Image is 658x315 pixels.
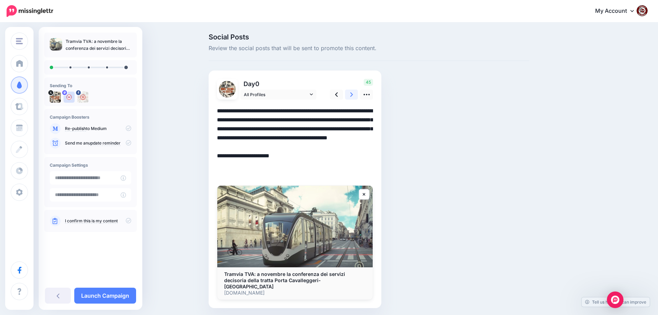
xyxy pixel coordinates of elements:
p: Send me an [65,140,131,146]
img: uTTNWBrh-84924.jpeg [219,81,236,98]
span: All Profiles [244,91,308,98]
a: My Account [588,3,648,20]
p: Tramvia TVA: a novembre la conferenza dei servizi decisoria della tratta Porta Cavalleggeri-[GEOG... [66,38,131,52]
a: Tell us how we can improve [582,297,650,307]
img: user_default_image.png [64,92,75,103]
p: Day [240,79,317,89]
a: update reminder [88,140,121,146]
p: [DOMAIN_NAME] [224,290,366,296]
img: menu.png [16,38,23,44]
span: 45 [364,79,373,86]
img: 463453305_2684324355074873_6393692129472495966_n-bsa154739.jpg [77,92,88,103]
img: uTTNWBrh-84924.jpeg [50,92,61,103]
h4: Sending To [50,83,131,88]
span: Social Posts [209,34,529,40]
img: a28f652f7302ee3ece4155387684807e_thumb.jpg [50,38,62,50]
h4: Campaign Settings [50,163,131,168]
a: I confirm this is my content [65,218,118,224]
div: Open Intercom Messenger [607,291,623,308]
span: 0 [255,80,259,87]
span: Review the social posts that will be sent to promote this content. [209,44,529,53]
h4: Campaign Boosters [50,114,131,120]
img: Missinglettr [7,5,53,17]
a: All Profiles [240,90,316,100]
b: Tramvia TVA: a novembre la conferenza dei servizi decisoria della tratta Porta Cavalleggeri-[GEOG... [224,271,345,289]
a: Re-publish [65,126,86,131]
p: to Medium [65,126,131,132]
img: Tramvia TVA: a novembre la conferenza dei servizi decisoria della tratta Porta Cavalleggeri-Argen... [217,186,373,267]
